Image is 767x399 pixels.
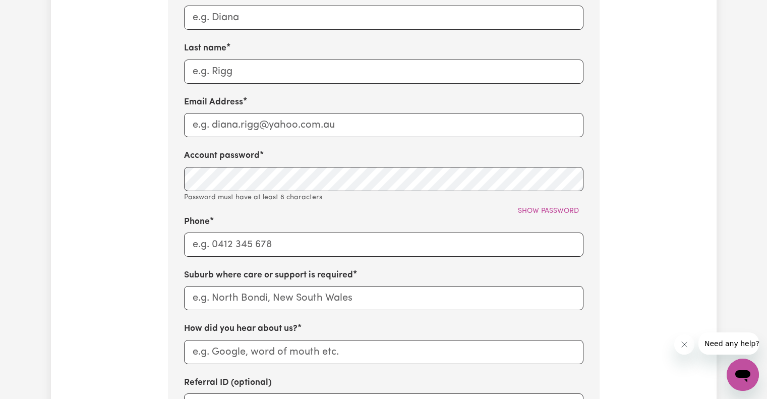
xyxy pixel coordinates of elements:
[184,113,583,137] input: e.g. diana.rigg@yahoo.com.au
[518,207,579,215] span: Show password
[184,6,583,30] input: e.g. Diana
[184,340,583,364] input: e.g. Google, word of mouth etc.
[184,215,210,229] label: Phone
[184,269,353,282] label: Suburb where care or support is required
[184,286,583,310] input: e.g. North Bondi, New South Wales
[184,60,583,84] input: e.g. Rigg
[727,359,759,391] iframe: Button to launch messaging window
[698,332,759,355] iframe: Message from company
[184,42,226,55] label: Last name
[184,149,260,162] label: Account password
[184,194,322,201] small: Password must have at least 8 characters
[513,203,583,219] button: Show password
[674,334,694,355] iframe: Close message
[6,7,61,15] span: Need any help?
[184,322,298,335] label: How did you hear about us?
[184,376,272,389] label: Referral ID (optional)
[184,96,243,109] label: Email Address
[184,233,583,257] input: e.g. 0412 345 678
